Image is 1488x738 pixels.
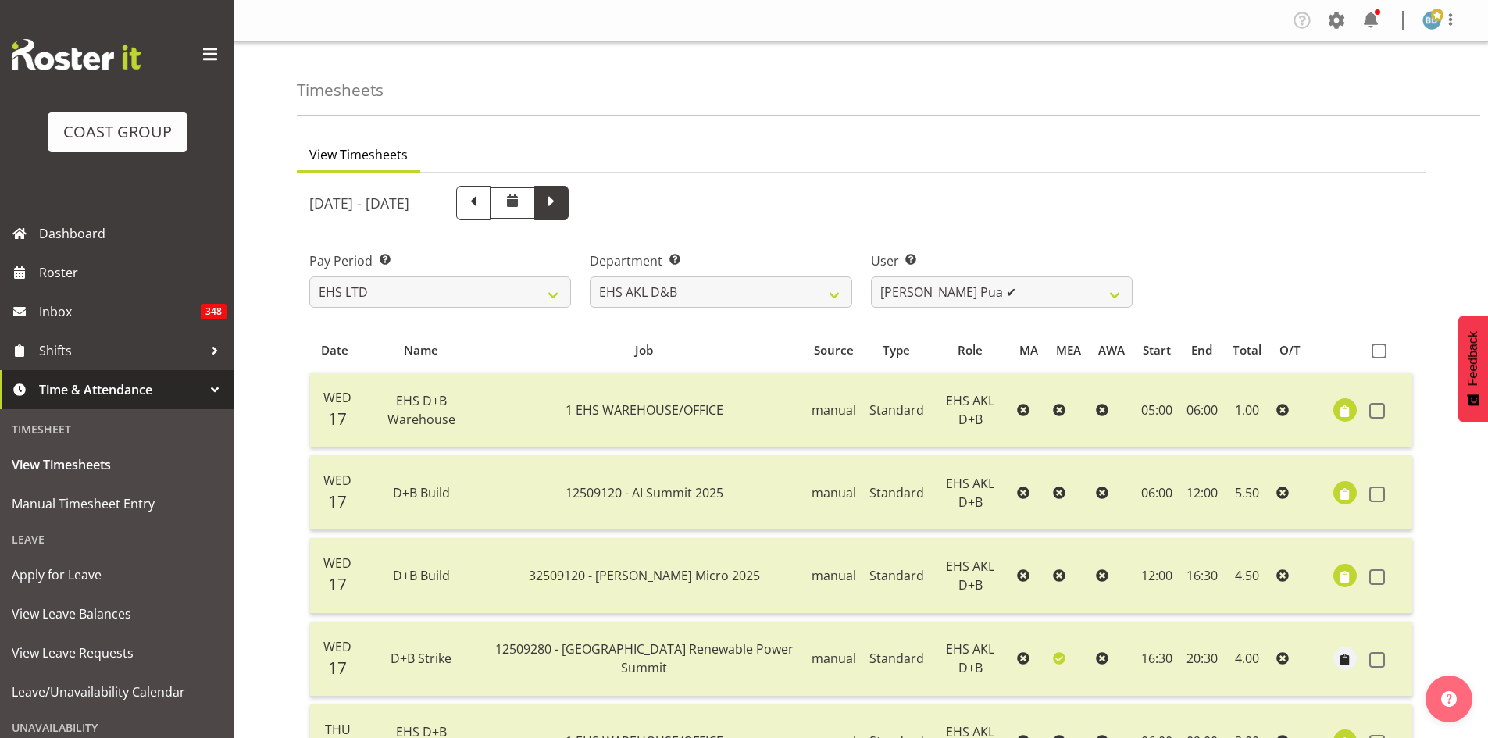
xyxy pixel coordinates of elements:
[39,300,201,323] span: Inbox
[39,261,227,284] span: Roster
[1422,11,1441,30] img: ben-dewes888.jpg
[871,251,1133,270] label: User
[4,523,230,555] div: Leave
[946,558,994,594] span: EHS AKL D+B
[863,622,930,697] td: Standard
[1224,455,1271,530] td: 5.50
[63,120,172,144] div: COAST GROUP
[323,389,351,406] span: Wed
[1180,455,1224,530] td: 12:00
[4,445,230,484] a: View Timesheets
[328,490,347,512] span: 17
[201,304,227,319] span: 348
[1134,622,1180,697] td: 16:30
[1191,341,1212,359] span: End
[812,650,856,667] span: manual
[635,341,653,359] span: Job
[946,475,994,511] span: EHS AKL D+B
[590,251,851,270] label: Department
[4,555,230,594] a: Apply for Leave
[328,657,347,679] span: 17
[39,222,227,245] span: Dashboard
[325,721,351,738] span: Thu
[297,81,384,99] h4: Timesheets
[1224,622,1271,697] td: 4.00
[946,640,994,676] span: EHS AKL D+B
[529,567,760,584] span: 32509120 - [PERSON_NAME] Micro 2025
[1224,373,1271,447] td: 1.00
[1056,341,1081,359] span: MEA
[321,341,348,359] span: Date
[12,39,141,70] img: Rosterit website logo
[4,594,230,633] a: View Leave Balances
[12,680,223,704] span: Leave/Unavailability Calendar
[1134,455,1180,530] td: 06:00
[1134,373,1180,447] td: 05:00
[1466,331,1480,386] span: Feedback
[12,492,223,515] span: Manual Timesheet Entry
[309,145,408,164] span: View Timesheets
[1180,622,1224,697] td: 20:30
[1441,691,1457,707] img: help-xxl-2.png
[1180,373,1224,447] td: 06:00
[1224,538,1271,613] td: 4.50
[323,472,351,489] span: Wed
[1233,341,1261,359] span: Total
[12,563,223,586] span: Apply for Leave
[1279,341,1301,359] span: O/T
[4,484,230,523] a: Manual Timesheet Entry
[1458,316,1488,422] button: Feedback - Show survey
[1143,341,1171,359] span: Start
[323,638,351,655] span: Wed
[4,633,230,672] a: View Leave Requests
[393,567,450,584] span: D+B Build
[495,640,794,676] span: 12509280 - [GEOGRAPHIC_DATA] Renewable Power Summit
[4,672,230,711] a: Leave/Unavailability Calendar
[1134,538,1180,613] td: 12:00
[1019,341,1038,359] span: MA
[883,341,910,359] span: Type
[323,554,351,572] span: Wed
[812,401,856,419] span: manual
[1180,538,1224,613] td: 16:30
[814,341,854,359] span: Source
[863,455,930,530] td: Standard
[1098,341,1125,359] span: AWA
[12,602,223,626] span: View Leave Balances
[946,392,994,428] span: EHS AKL D+B
[39,378,203,401] span: Time & Attendance
[39,339,203,362] span: Shifts
[812,567,856,584] span: manual
[404,341,438,359] span: Name
[309,194,409,212] h5: [DATE] - [DATE]
[393,484,450,501] span: D+B Build
[328,573,347,595] span: 17
[863,538,930,613] td: Standard
[4,413,230,445] div: Timesheet
[391,650,451,667] span: D+B Strike
[12,453,223,476] span: View Timesheets
[566,484,723,501] span: 12509120 - AI Summit 2025
[309,251,571,270] label: Pay Period
[863,373,930,447] td: Standard
[12,641,223,665] span: View Leave Requests
[566,401,723,419] span: 1 EHS WAREHOUSE/OFFICE
[812,484,856,501] span: manual
[387,392,455,428] span: EHS D+B Warehouse
[958,341,983,359] span: Role
[328,408,347,430] span: 17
